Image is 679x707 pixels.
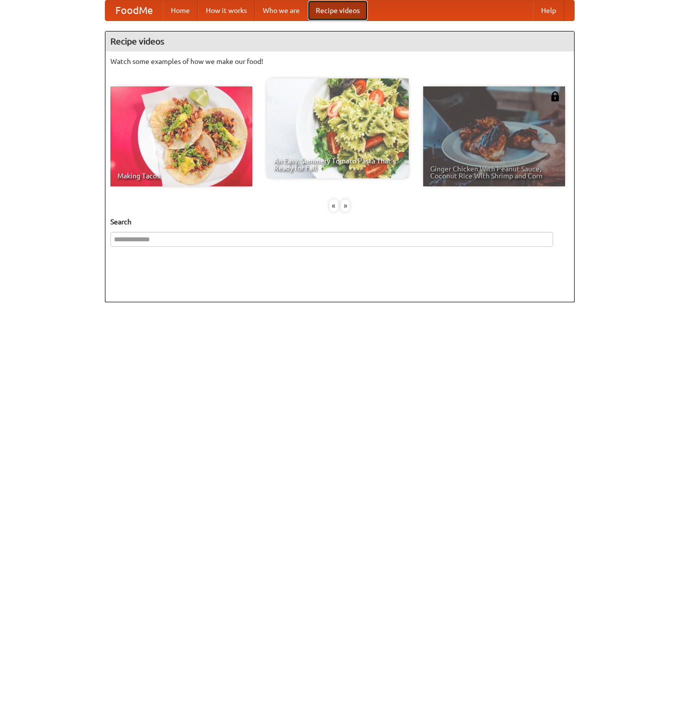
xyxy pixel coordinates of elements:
a: Recipe videos [308,0,368,20]
div: » [341,199,350,212]
span: Making Tacos [117,172,245,179]
a: Help [533,0,564,20]
a: Who we are [255,0,308,20]
a: How it works [198,0,255,20]
h5: Search [110,217,569,227]
a: Home [163,0,198,20]
div: « [329,199,338,212]
img: 483408.png [550,91,560,101]
a: FoodMe [105,0,163,20]
span: An Easy, Summery Tomato Pasta That's Ready for Fall [274,157,402,171]
a: An Easy, Summery Tomato Pasta That's Ready for Fall [267,78,409,178]
a: Making Tacos [110,86,252,186]
h4: Recipe videos [105,31,574,51]
p: Watch some examples of how we make our food! [110,56,569,66]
